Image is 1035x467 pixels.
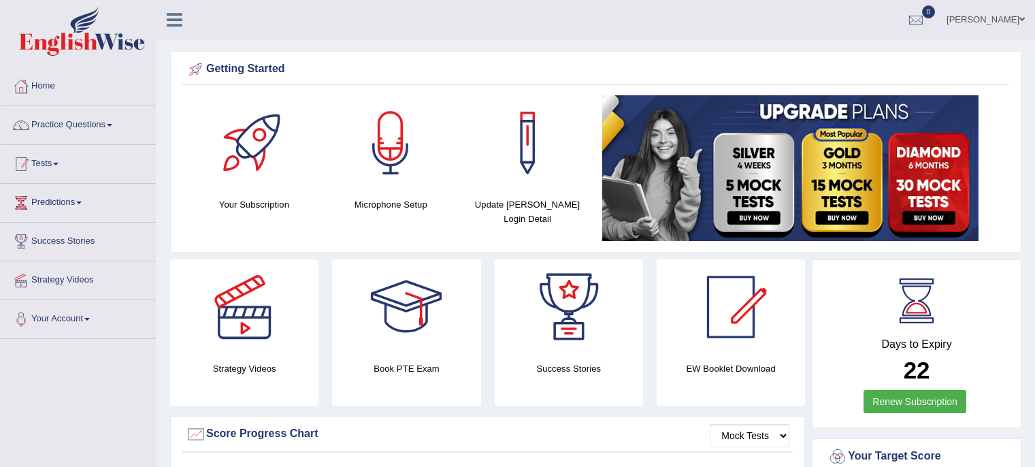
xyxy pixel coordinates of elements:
[495,361,643,376] h4: Success Stories
[332,361,480,376] h4: Book PTE Exam
[827,338,1006,351] h4: Days to Expiry
[1,184,156,218] a: Predictions
[329,197,453,212] h4: Microphone Setup
[1,106,156,140] a: Practice Questions
[1,261,156,295] a: Strategy Videos
[1,145,156,179] a: Tests
[602,95,979,241] img: small5.jpg
[170,361,318,376] h4: Strategy Videos
[466,197,589,226] h4: Update [PERSON_NAME] Login Detail
[827,447,1006,467] div: Your Target Score
[1,67,156,101] a: Home
[864,390,966,413] a: Renew Subscription
[1,223,156,257] a: Success Stories
[657,361,805,376] h4: EW Booklet Download
[186,59,1006,80] div: Getting Started
[904,357,930,383] b: 22
[922,5,936,18] span: 0
[193,197,316,212] h4: Your Subscription
[186,424,789,445] div: Score Progress Chart
[1,300,156,334] a: Your Account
